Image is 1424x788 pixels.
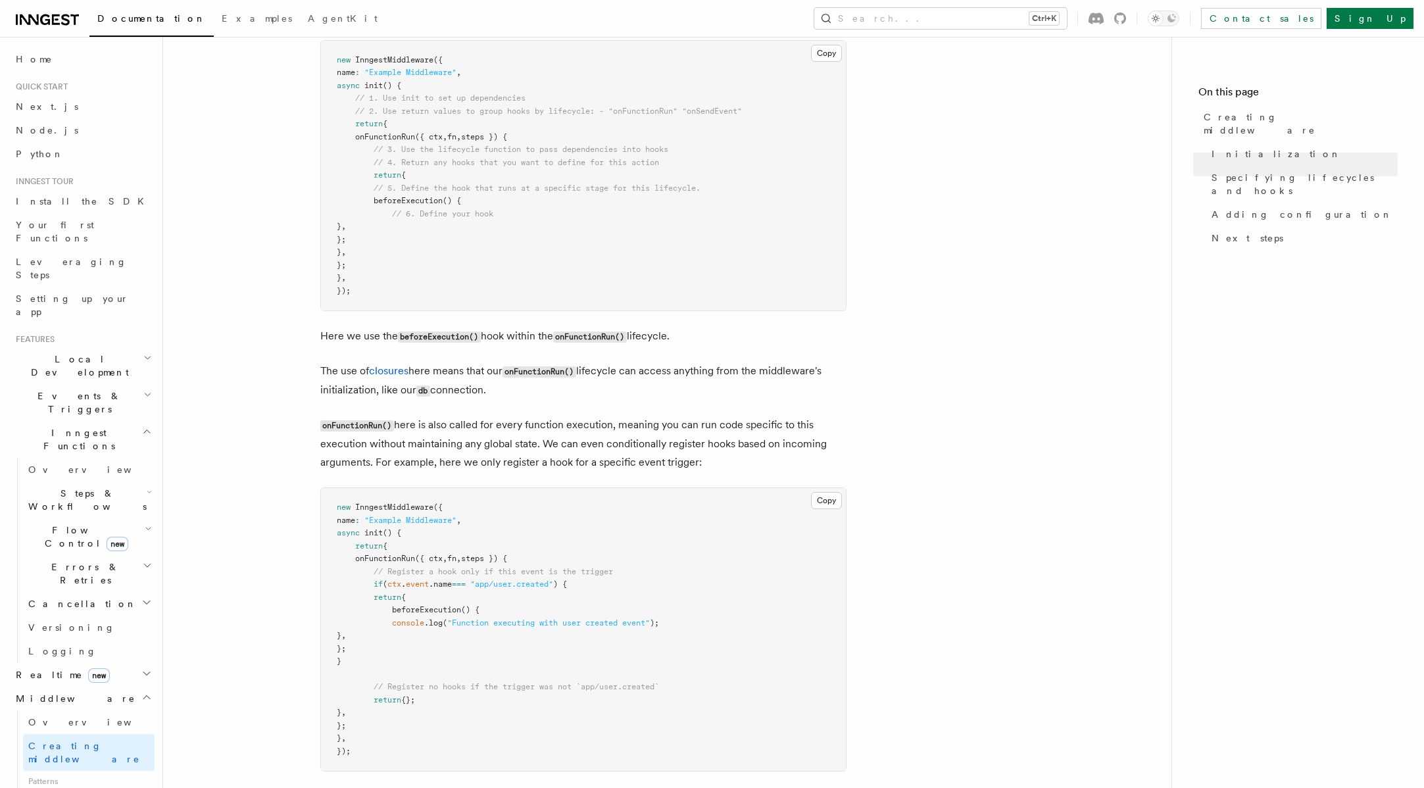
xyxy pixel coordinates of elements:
span: () { [461,605,479,614]
span: return [374,593,401,602]
span: } [337,247,341,257]
span: . [401,579,406,589]
a: Creating middleware [23,734,155,771]
span: async [337,81,360,90]
span: // 4. Return any hooks that you want to define for this action [374,158,659,167]
code: onFunctionRun() [553,332,627,343]
span: ({ ctx [415,132,443,141]
span: async [337,528,360,537]
span: Flow Control [23,524,145,550]
span: steps }) { [461,554,507,563]
span: : [355,68,360,77]
a: Versioning [23,616,155,639]
button: Copy [811,45,842,62]
span: , [341,733,346,743]
button: Events & Triggers [11,384,155,421]
span: } [337,708,341,717]
a: Initialization [1206,142,1398,166]
span: , [456,68,461,77]
div: Inngest Functions [11,458,155,663]
span: , [443,554,447,563]
span: }; [337,260,346,270]
span: , [341,708,346,717]
span: }); [337,747,351,756]
span: event [406,579,429,589]
span: } [337,631,341,640]
span: ({ [433,503,443,512]
code: beforeExecution() [398,332,481,343]
span: }; [337,644,346,653]
button: Errors & Retries [23,555,155,592]
span: Documentation [97,13,206,24]
a: Logging [23,639,155,663]
span: Versioning [28,622,115,633]
span: } [337,733,341,743]
a: Python [11,142,155,166]
a: Install the SDK [11,189,155,213]
a: AgentKit [300,4,385,36]
span: Examples [222,13,292,24]
span: { [383,541,387,551]
button: Steps & Workflows [23,481,155,518]
span: : [355,516,360,525]
span: Creating middleware [1204,111,1398,137]
span: new [337,503,351,512]
button: Local Development [11,347,155,384]
a: Next.js [11,95,155,118]
span: Quick start [11,82,68,92]
span: InngestMiddleware [355,503,433,512]
span: Setting up your app [16,293,129,317]
span: Logging [28,646,97,656]
span: name [337,68,355,77]
span: beforeExecution [392,605,461,614]
span: AgentKit [308,13,378,24]
span: }; [337,721,346,730]
span: if [374,579,383,589]
a: Home [11,47,155,71]
span: Errors & Retries [23,560,143,587]
span: console [392,618,424,628]
a: Adding configuration [1206,203,1398,226]
span: {}; [401,695,415,704]
span: Leveraging Steps [16,257,127,280]
span: , [456,516,461,525]
a: Leveraging Steps [11,250,155,287]
span: , [341,222,346,231]
span: , [341,631,346,640]
code: onFunctionRun() [503,366,576,378]
span: Initialization [1212,147,1341,160]
span: Events & Triggers [11,389,143,416]
span: Specifying lifecycles and hooks [1212,171,1398,197]
a: Setting up your app [11,287,155,324]
span: Adding configuration [1212,208,1392,221]
span: InngestMiddleware [355,55,433,64]
span: , [456,554,461,563]
span: name [337,516,355,525]
span: Next.js [16,101,78,112]
span: () { [383,528,401,537]
button: Search...Ctrl+K [814,8,1067,29]
span: // Register no hooks if the trigger was not `app/user.created` [374,682,659,691]
span: ( [443,618,447,628]
a: closures [369,364,408,377]
code: db [416,385,430,397]
a: Your first Functions [11,213,155,250]
button: Copy [811,492,842,509]
span: ); [650,618,659,628]
span: Next steps [1212,232,1283,245]
code: onFunctionRun() [320,420,394,431]
p: here is also called for every function execution, meaning you can run code specific to this execu... [320,416,847,472]
a: Specifying lifecycles and hooks [1206,166,1398,203]
a: Overview [23,458,155,481]
span: { [383,119,387,128]
span: .name [429,579,452,589]
span: Steps & Workflows [23,487,147,513]
span: init [364,528,383,537]
span: // Register a hook only if this event is the trigger [374,567,613,576]
span: === [452,579,466,589]
a: Node.js [11,118,155,142]
span: } [337,273,341,282]
span: Node.js [16,125,78,135]
span: Overview [28,717,164,727]
span: , [443,132,447,141]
